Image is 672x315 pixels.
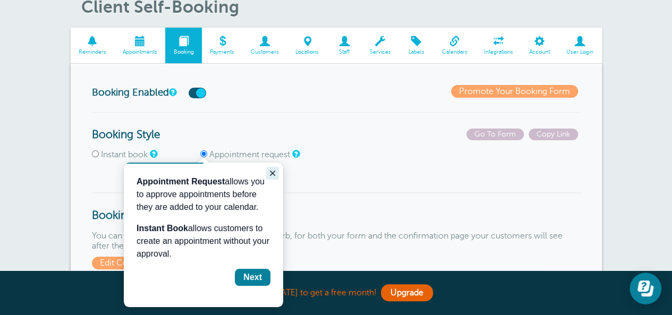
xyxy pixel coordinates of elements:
[558,28,602,63] a: User Login
[564,49,597,55] span: User Login
[293,49,322,55] span: Locations
[521,28,558,63] a: Account
[475,28,521,63] a: Integrations
[169,89,175,96] a: This switch turns your online booking form on or off.
[92,129,581,142] h3: Booking Style
[76,49,109,55] span: Reminders
[243,28,287,63] a: Customers
[361,28,399,63] a: Services
[287,28,327,63] a: Locations
[399,28,433,63] a: Labels
[367,49,394,55] span: Services
[207,49,237,55] span: Payments
[171,49,197,55] span: Booking
[150,150,156,157] a: Customers create appointments without you needing to approve them.
[209,150,290,159] label: Appointment request
[71,282,602,304] div: Upgrade [DATE] to get a free month!
[92,85,251,98] h3: Booking Enabled
[202,28,243,63] a: Payments
[92,257,156,269] span: Edit Content
[101,150,148,159] label: Instant book
[92,258,158,268] a: Edit Content
[292,150,299,157] a: Customers <i>request</i> appointments, giving up to three preferred times. You have to approve re...
[466,129,524,140] span: Go To Form
[404,49,428,55] span: Labels
[381,284,433,301] a: Upgrade
[529,130,581,138] a: Copy Link
[481,49,516,55] span: Integrations
[526,49,553,55] span: Account
[327,28,361,63] a: Staff
[529,129,578,140] span: Copy Link
[439,49,470,55] span: Calendars
[92,231,581,269] p: You can add your logo, and set a page title and blurb, for both your form and the confirmation pa...
[630,273,661,304] iframe: Resource center
[114,28,165,63] a: Appointments
[92,192,581,223] h3: Booking Form Content
[451,85,578,98] a: Promote Your Booking Form
[71,28,115,63] a: Reminders
[248,49,282,55] span: Customers
[433,28,475,63] a: Calendars
[332,49,356,55] span: Staff
[120,49,160,55] span: Appointments
[124,163,283,307] iframe: tooltip
[466,130,529,138] a: Go To Form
